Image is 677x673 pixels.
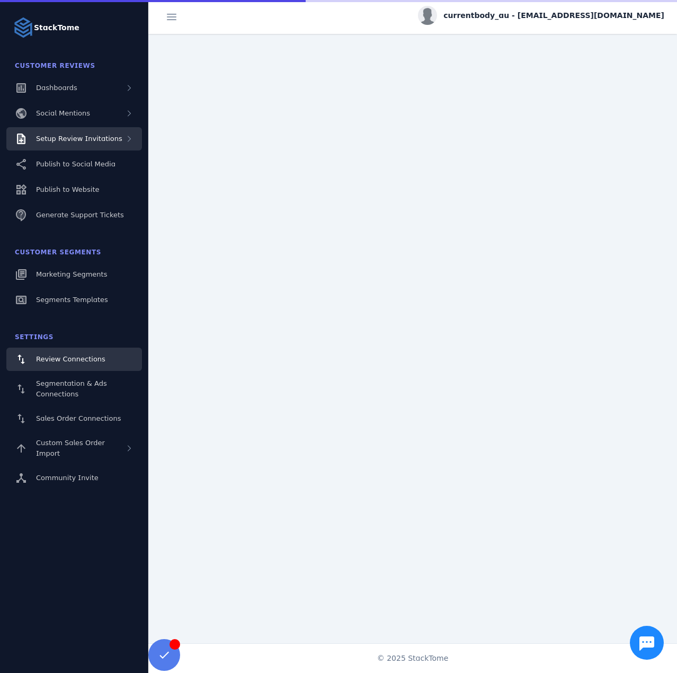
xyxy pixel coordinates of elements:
span: Setup Review Invitations [36,135,122,143]
a: Publish to Social Media [6,153,142,176]
span: Community Invite [36,474,99,482]
span: Segments Templates [36,296,108,304]
span: Sales Order Connections [36,414,121,422]
span: Dashboards [36,84,77,92]
span: Segmentation & Ads Connections [36,379,107,398]
button: currentbody_au - [EMAIL_ADDRESS][DOMAIN_NAME] [418,6,664,25]
span: Customer Segments [15,249,101,256]
span: Social Mentions [36,109,90,117]
a: Community Invite [6,466,142,490]
a: Segmentation & Ads Connections [6,373,142,405]
strong: StackTome [34,22,79,33]
a: Segments Templates [6,288,142,312]
a: Marketing Segments [6,263,142,286]
span: Publish to Social Media [36,160,115,168]
span: Review Connections [36,355,105,363]
span: © 2025 StackTome [377,653,449,664]
span: currentbody_au - [EMAIL_ADDRESS][DOMAIN_NAME] [443,10,664,21]
img: Logo image [13,17,34,38]
span: Settings [15,333,54,341]
a: Generate Support Tickets [6,203,142,227]
a: Sales Order Connections [6,407,142,430]
a: Review Connections [6,348,142,371]
span: Publish to Website [36,185,99,193]
span: Generate Support Tickets [36,211,124,219]
a: Publish to Website [6,178,142,201]
img: profile.jpg [418,6,437,25]
span: Custom Sales Order Import [36,439,105,457]
span: Marketing Segments [36,270,107,278]
span: Customer Reviews [15,62,95,69]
